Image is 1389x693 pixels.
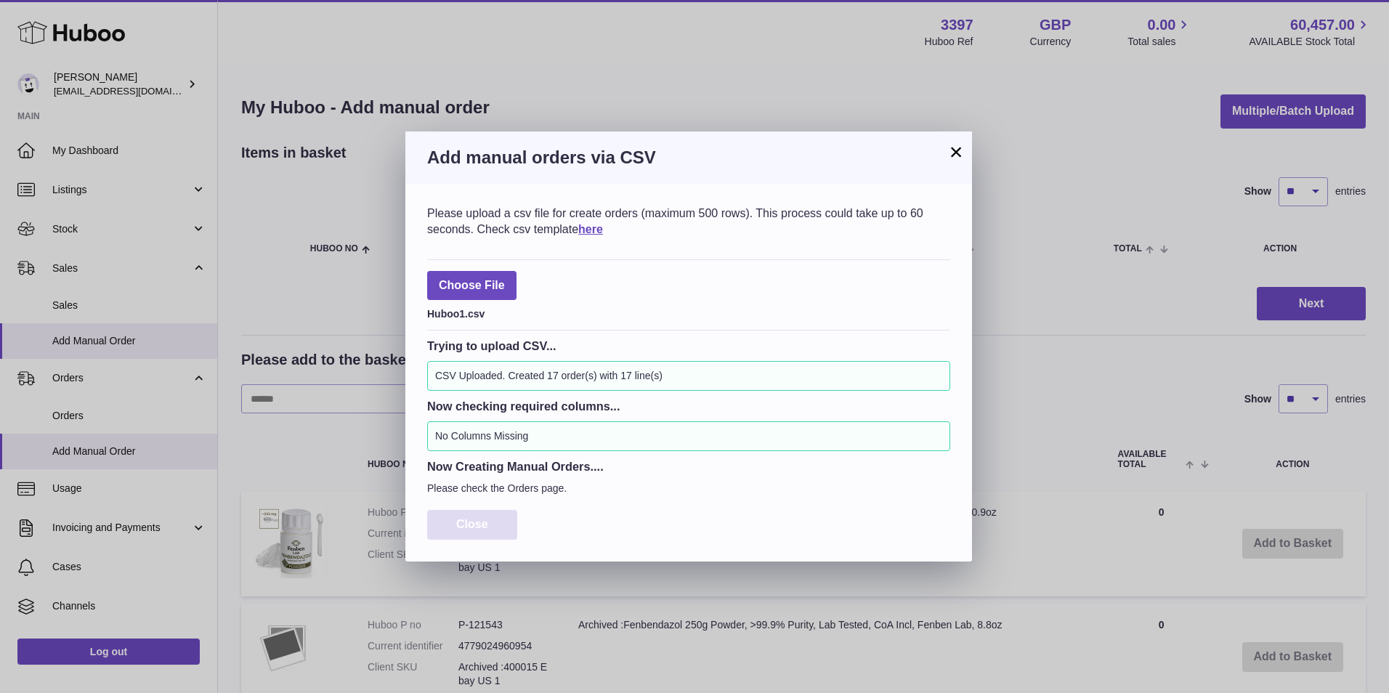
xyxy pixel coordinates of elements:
h3: Trying to upload CSV... [427,338,950,354]
button: Close [427,510,517,540]
span: Close [456,518,488,530]
span: Choose File [427,271,517,301]
a: here [578,223,603,235]
div: Huboo1.csv [427,304,950,321]
p: Please check the Orders page. [427,482,950,495]
div: CSV Uploaded. Created 17 order(s) with 17 line(s) [427,361,950,391]
div: Please upload a csv file for create orders (maximum 500 rows). This process could take up to 60 s... [427,206,950,237]
h3: Add manual orders via CSV [427,146,950,169]
h3: Now Creating Manual Orders.... [427,458,950,474]
div: No Columns Missing [427,421,950,451]
h3: Now checking required columns... [427,398,950,414]
button: × [947,143,965,161]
